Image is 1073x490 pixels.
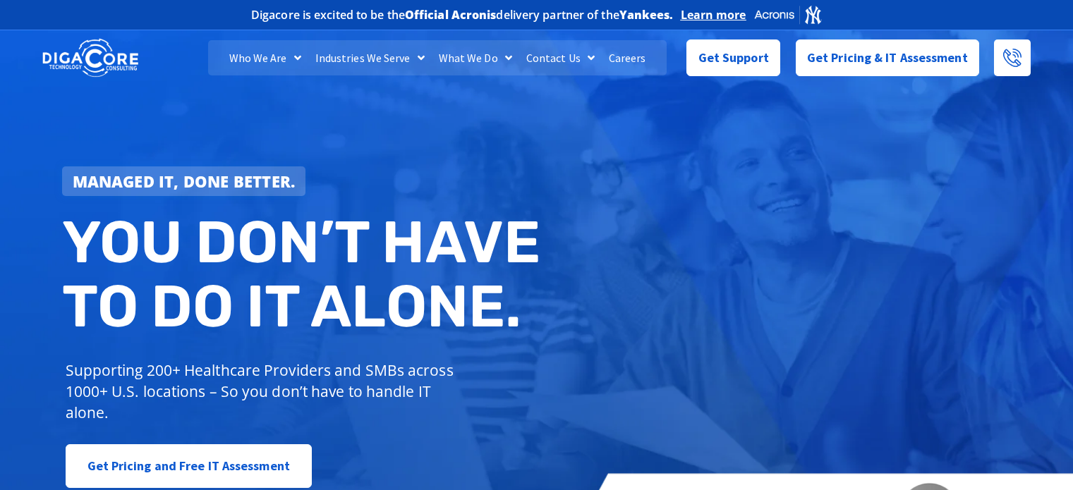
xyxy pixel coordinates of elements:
[796,39,979,76] a: Get Pricing & IT Assessment
[681,8,746,22] a: Learn more
[66,444,312,488] a: Get Pricing and Free IT Assessment
[308,40,432,75] a: Industries We Serve
[602,40,653,75] a: Careers
[66,360,460,423] p: Supporting 200+ Healthcare Providers and SMBs across 1000+ U.S. locations – So you don’t have to ...
[753,4,823,25] img: Acronis
[42,37,138,79] img: DigaCore Technology Consulting
[251,9,674,20] h2: Digacore is excited to be the delivery partner of the
[62,210,547,339] h2: You don’t have to do IT alone.
[519,40,602,75] a: Contact Us
[405,7,497,23] b: Official Acronis
[87,452,290,480] span: Get Pricing and Free IT Assessment
[432,40,519,75] a: What We Do
[807,44,968,72] span: Get Pricing & IT Assessment
[208,40,667,75] nav: Menu
[222,40,308,75] a: Who We Are
[62,166,306,196] a: Managed IT, done better.
[698,44,769,72] span: Get Support
[619,7,674,23] b: Yankees.
[73,171,296,192] strong: Managed IT, done better.
[686,39,780,76] a: Get Support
